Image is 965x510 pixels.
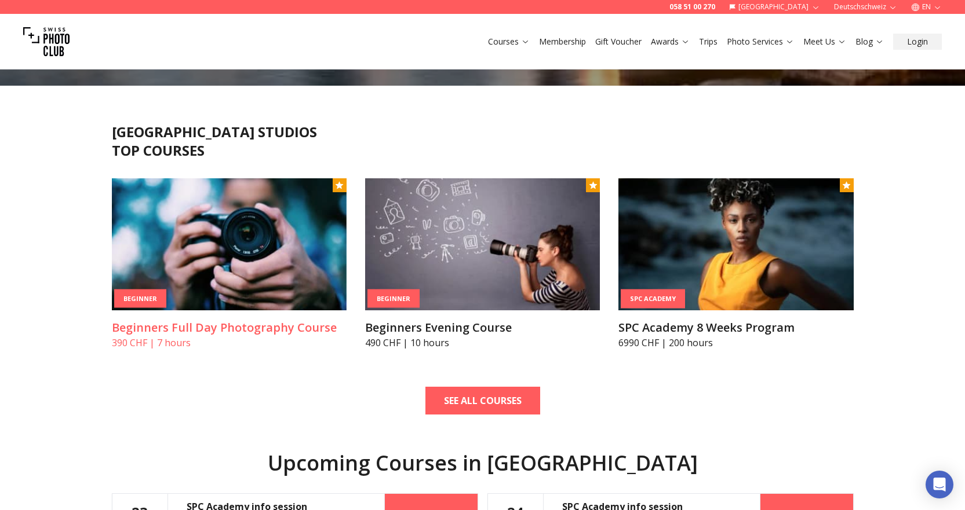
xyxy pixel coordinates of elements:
p: 490 CHF | 10 hours [365,336,600,350]
a: Meet Us [803,36,846,47]
h3: Beginners Evening Course [365,320,600,336]
div: Beginner [367,289,420,308]
img: Swiss photo club [23,19,70,65]
a: Beginners Evening CourseBeginnerBeginners Evening Course490 CHF | 10 hours [365,178,600,350]
div: Open Intercom Messenger [926,471,953,498]
a: Awards [651,36,690,47]
button: Awards [646,34,694,50]
a: SEE ALL COURSES [425,387,540,414]
img: SPC Academy 8 Weeks Program [618,178,853,310]
p: 6990 CHF | 200 hours [618,336,853,350]
h3: Beginners Full Day Photography Course [112,320,347,336]
img: Beginners Evening Course [365,178,600,310]
button: Login [893,34,942,50]
a: SPC Academy 8 Weeks ProgramSPC AcademySPC Academy 8 Weeks Program6990 CHF | 200 hours [618,178,853,350]
a: Gift Voucher [595,36,642,47]
a: Membership [539,36,586,47]
button: Trips [694,34,722,50]
button: Courses [483,34,534,50]
h3: SPC Academy 8 Weeks Program [618,320,853,336]
button: Blog [851,34,888,50]
h2: [GEOGRAPHIC_DATA] STUDIOS [112,123,854,141]
p: 390 CHF | 7 hours [112,336,347,350]
button: Meet Us [799,34,851,50]
button: Gift Voucher [591,34,646,50]
button: Membership [534,34,591,50]
div: Beginner [114,289,166,308]
a: Blog [855,36,884,47]
h2: Upcoming Courses in [GEOGRAPHIC_DATA] [112,452,854,475]
button: Photo Services [722,34,799,50]
a: Trips [699,36,718,47]
h2: TOP COURSES [112,141,854,160]
a: 058 51 00 270 [669,2,715,12]
a: Photo Services [727,36,794,47]
a: Courses [488,36,530,47]
b: SEE ALL COURSES [444,394,522,408]
a: Beginners Full Day Photography CourseBeginnerBeginners Full Day Photography Course390 CHF | 7 hours [112,178,347,350]
div: SPC Academy [621,289,685,309]
img: Beginners Full Day Photography Course [112,178,347,310]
